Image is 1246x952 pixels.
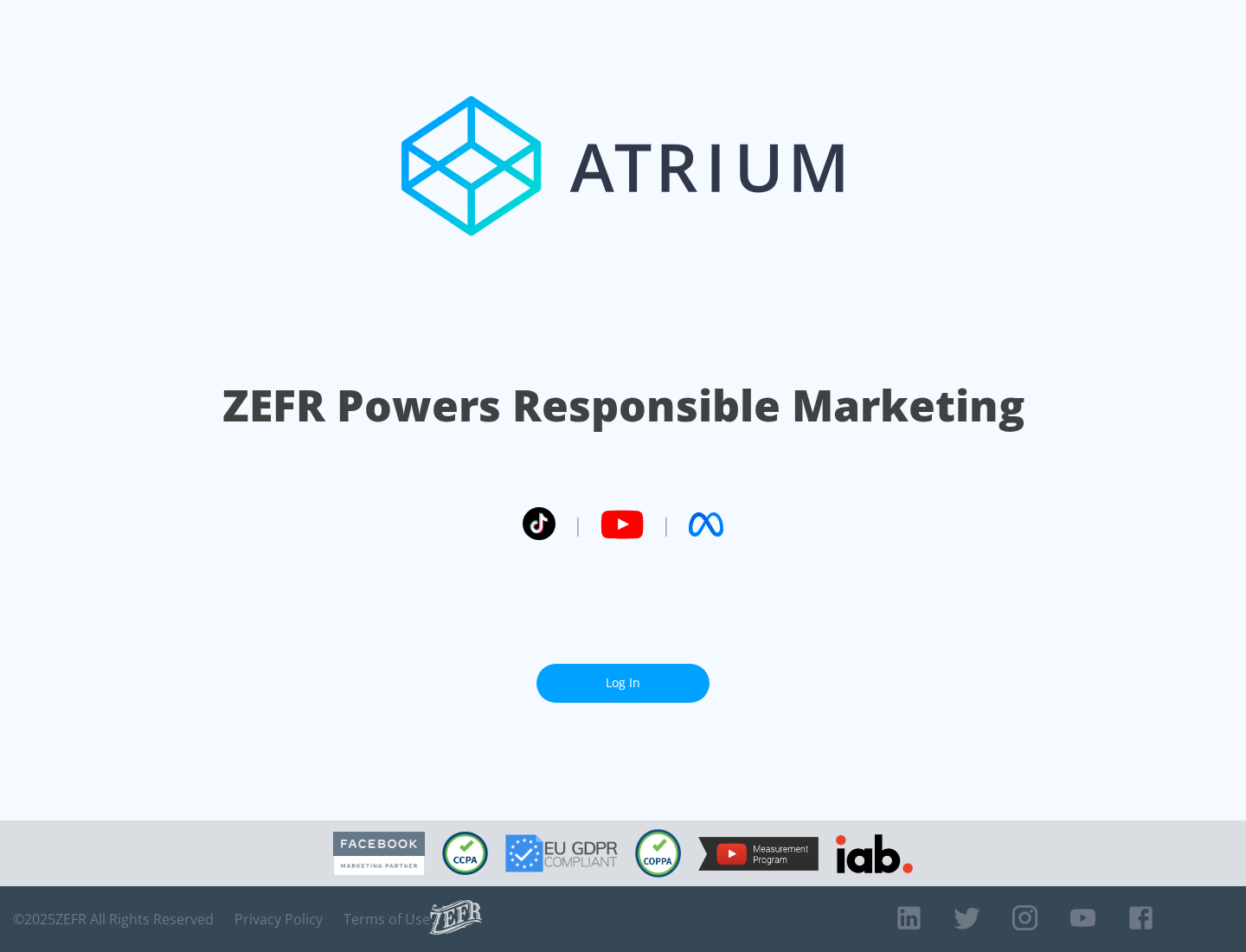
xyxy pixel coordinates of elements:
h1: ZEFR Powers Responsible Marketing [222,376,1024,435]
img: GDPR Compliant [505,834,618,872]
span: | [573,511,583,537]
img: COPPA Compliant [635,829,681,878]
span: | [661,511,671,537]
a: Log In [536,664,710,703]
a: Terms of Use [344,910,430,928]
img: YouTube Measurement Program [698,837,819,871]
img: CCPA Compliant [442,832,488,875]
span: © 2025 ZEFR All Rights Reserved [13,910,214,928]
img: IAB [836,834,913,873]
a: Privacy Policy [234,910,323,928]
img: Facebook Marketing Partner [333,832,425,876]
